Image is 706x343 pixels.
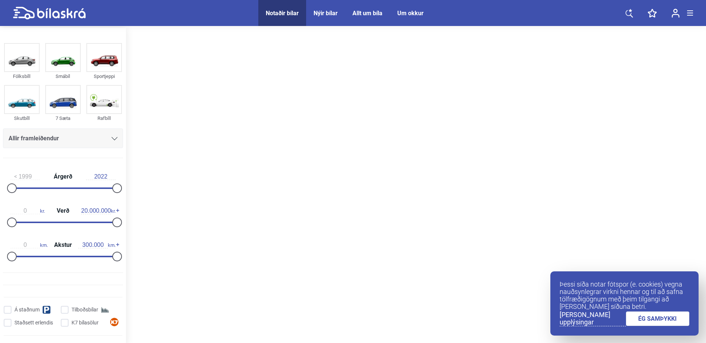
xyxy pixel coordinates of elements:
p: Þessi síða notar fótspor (e. cookies) vegna nauðsynlegrar virkni hennar og til að safna tölfræðig... [560,281,689,310]
div: Skutbíll [4,114,40,122]
a: Um okkur [397,10,424,17]
span: kr. [10,208,45,214]
a: ÉG SAMÞYKKI [626,311,690,326]
span: Allir framleiðendur [9,133,59,144]
div: Fólksbíll [4,72,40,81]
a: Allt um bíla [352,10,382,17]
span: Árgerð [52,174,74,180]
span: Tilboðsbílar [72,306,98,314]
span: K7 bílasölur [72,319,99,327]
span: kr. [81,208,116,214]
div: Smábíl [45,72,81,81]
div: 7 Sæta [45,114,81,122]
a: Nýir bílar [314,10,338,17]
span: km. [78,242,116,248]
a: Notaðir bílar [266,10,299,17]
div: Sportjeppi [86,72,122,81]
a: [PERSON_NAME] upplýsingar [560,311,626,326]
img: user-login.svg [672,9,680,18]
span: Verð [55,208,71,214]
span: Staðsett erlendis [14,319,53,327]
span: km. [10,242,48,248]
span: Á staðnum [14,306,40,314]
span: Akstur [52,242,74,248]
div: Rafbíll [86,114,122,122]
